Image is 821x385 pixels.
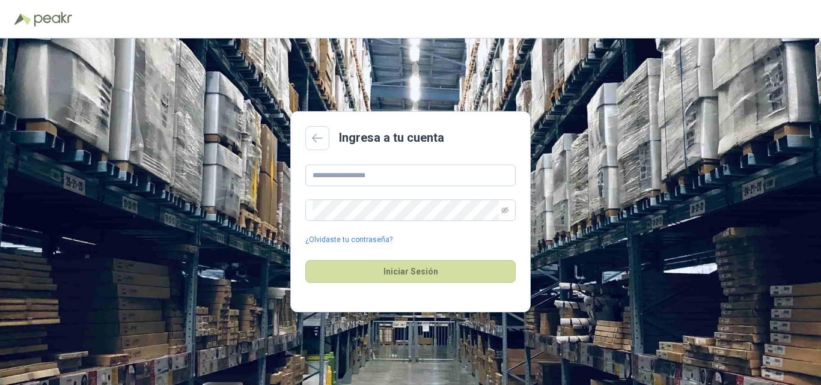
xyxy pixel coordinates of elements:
button: Iniciar Sesión [305,260,516,283]
img: Logo [14,13,31,25]
span: eye-invisible [501,207,508,214]
a: ¿Olvidaste tu contraseña? [305,234,392,246]
h2: Ingresa a tu cuenta [339,129,444,147]
img: Peakr [34,12,72,26]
